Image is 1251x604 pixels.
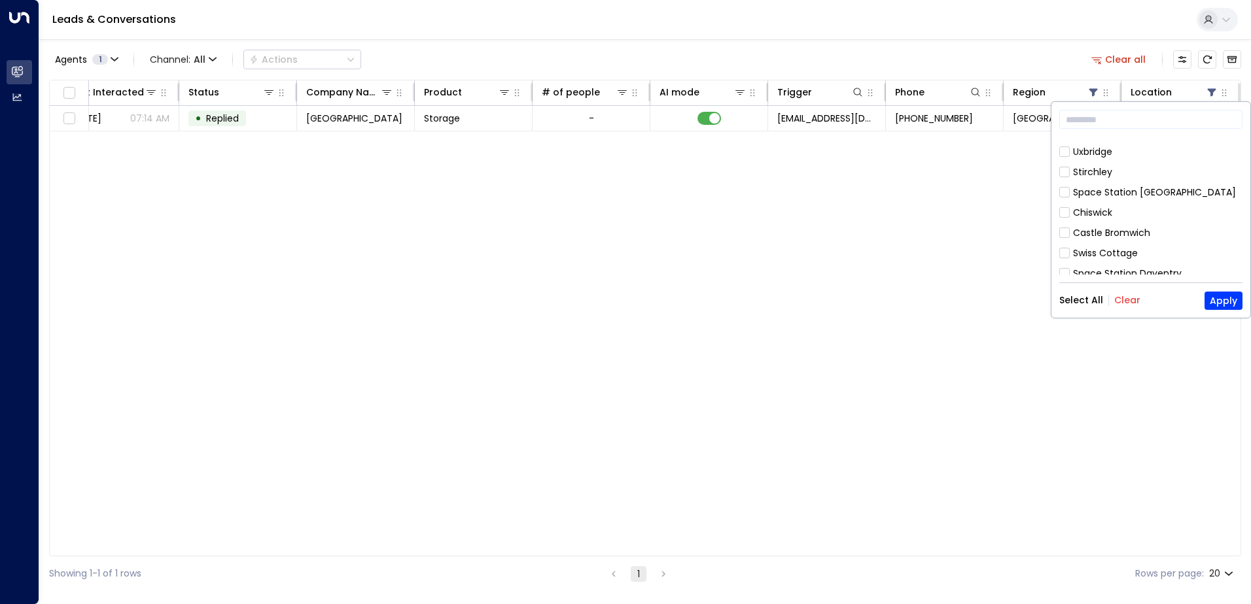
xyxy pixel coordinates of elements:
[92,54,108,65] span: 1
[1086,50,1152,69] button: Clear all
[777,112,876,125] span: leads@space-station.co.uk
[1073,165,1112,179] div: Stirchley
[188,84,219,100] div: Status
[1173,50,1191,69] button: Customize
[895,112,973,125] span: +447966133935
[1059,145,1242,159] div: Uxbridge
[1013,84,1100,100] div: Region
[1059,206,1242,220] div: Chiswick
[1013,84,1046,100] div: Region
[306,84,393,100] div: Company Name
[1059,165,1242,179] div: Stirchley
[1135,567,1204,580] label: Rows per page:
[542,84,629,100] div: # of people
[777,84,812,100] div: Trigger
[1209,564,1236,583] div: 20
[1223,50,1241,69] button: Archived Leads
[1131,84,1172,100] div: Location
[243,50,361,69] button: Actions
[1059,226,1242,240] div: Castle Bromwich
[1073,186,1236,199] div: Space Station [GEOGRAPHIC_DATA]
[1059,246,1242,260] div: Swiss Cottage
[1059,295,1103,305] button: Select All
[145,50,222,69] span: Channel:
[1073,145,1112,159] div: Uxbridge
[660,84,747,100] div: AI mode
[55,55,87,64] span: Agents
[589,112,594,125] div: -
[249,54,298,65] div: Actions
[145,50,222,69] button: Channel:All
[424,84,462,100] div: Product
[1073,246,1138,260] div: Swiss Cottage
[895,84,982,100] div: Phone
[424,84,511,100] div: Product
[194,54,205,65] span: All
[306,84,380,100] div: Company Name
[777,84,864,100] div: Trigger
[61,110,77,127] span: Toggle select row
[1073,206,1112,220] div: Chiswick
[1059,267,1242,280] div: Space Station Daventry
[188,84,275,100] div: Status
[1073,226,1150,240] div: Castle Bromwich
[71,84,144,100] div: Last Interacted
[130,112,169,125] p: 07:14 AM
[1013,112,1099,125] span: Berkshire
[631,566,646,582] button: page 1
[1205,292,1242,310] button: Apply
[605,565,672,582] nav: pagination navigation
[195,107,202,129] div: •
[243,50,361,69] div: Button group with a nested menu
[542,84,600,100] div: # of people
[895,84,925,100] div: Phone
[206,112,239,125] span: Replied
[1073,267,1182,280] div: Space Station Daventry
[1198,50,1216,69] span: Refresh
[52,12,176,27] a: Leads & Conversations
[71,84,158,100] div: Last Interacted
[49,50,123,69] button: Agents1
[1131,84,1218,100] div: Location
[424,112,460,125] span: Storage
[1114,295,1140,305] button: Clear
[660,84,699,100] div: AI mode
[61,85,77,101] span: Toggle select all
[49,567,141,580] div: Showing 1-1 of 1 rows
[306,112,402,125] span: Space Station
[1059,186,1242,199] div: Space Station [GEOGRAPHIC_DATA]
